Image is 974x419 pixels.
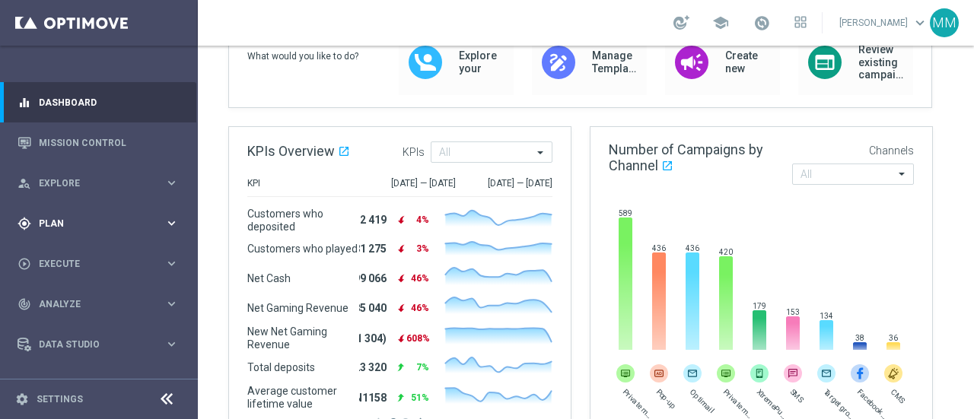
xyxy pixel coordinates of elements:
a: [PERSON_NAME]keyboard_arrow_down [838,11,930,34]
a: Optibot [39,364,159,405]
div: Data Studio [18,338,164,351]
div: Analyze [18,297,164,311]
button: play_circle_outline Execute keyboard_arrow_right [17,258,180,270]
div: Execute [18,257,164,271]
button: gps_fixed Plan keyboard_arrow_right [17,217,180,230]
i: play_circle_outline [18,257,31,271]
span: Data Studio [39,340,164,349]
i: settings [15,392,29,406]
button: Data Studio keyboard_arrow_right [17,338,180,351]
div: Mission Control [18,122,179,163]
span: Analyze [39,300,164,309]
span: keyboard_arrow_down [912,14,928,31]
i: person_search [18,176,31,190]
span: Execute [39,259,164,268]
i: track_changes [18,297,31,311]
button: Mission Control [17,137,180,149]
i: equalizer [18,96,31,110]
div: Optibot [18,364,179,405]
div: Dashboard [18,82,179,122]
i: keyboard_arrow_right [164,297,179,311]
div: Plan [18,217,164,230]
a: Mission Control [39,122,179,163]
button: person_search Explore keyboard_arrow_right [17,177,180,189]
span: school [712,14,729,31]
span: Plan [39,219,164,228]
span: Explore [39,179,164,188]
button: equalizer Dashboard [17,97,180,109]
div: MM [930,8,959,37]
i: keyboard_arrow_right [164,176,179,190]
i: keyboard_arrow_right [164,337,179,351]
i: lightbulb [18,378,31,392]
a: Dashboard [39,82,179,122]
i: keyboard_arrow_right [164,216,179,230]
button: track_changes Analyze keyboard_arrow_right [17,298,180,310]
i: keyboard_arrow_right [164,256,179,271]
div: Explore [18,176,164,190]
a: Settings [37,395,83,404]
i: gps_fixed [18,217,31,230]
